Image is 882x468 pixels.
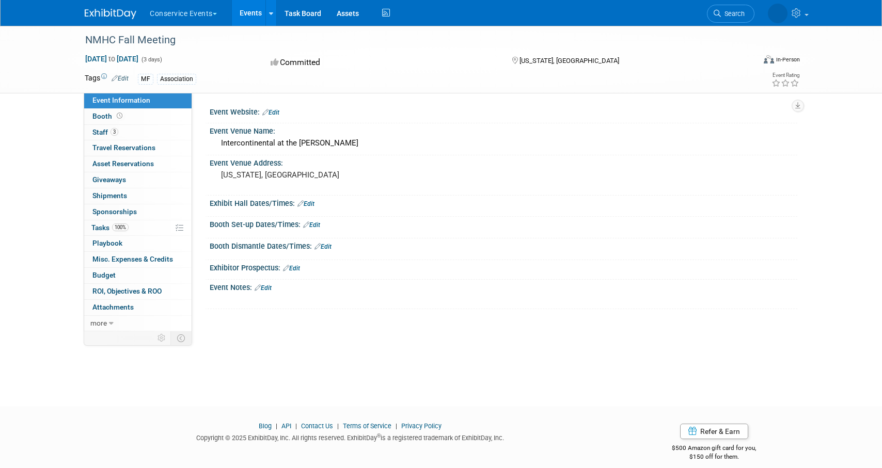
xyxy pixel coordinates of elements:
[84,284,192,299] a: ROI, Objectives & ROO
[82,31,739,50] div: NMHC Fall Meeting
[267,54,496,72] div: Committed
[401,422,442,430] a: Privacy Policy
[85,73,129,85] td: Tags
[84,156,192,172] a: Asset Reservations
[343,422,391,430] a: Terms of Service
[84,188,192,204] a: Shipments
[303,221,320,229] a: Edit
[92,207,137,216] span: Sponsorships
[84,204,192,220] a: Sponsorships
[84,109,192,124] a: Booth
[111,128,118,136] span: 3
[153,331,171,345] td: Personalize Event Tab Strip
[255,284,272,292] a: Edit
[92,271,116,279] span: Budget
[631,437,798,461] div: $500 Amazon gift card for you,
[92,175,126,184] span: Giveaways
[84,316,192,331] a: more
[84,125,192,140] a: Staff3
[210,260,797,273] div: Exhibitor Prospectus:
[301,422,333,430] a: Contact Us
[84,93,192,108] a: Event Information
[92,303,134,311] span: Attachments
[112,75,129,82] a: Edit
[707,5,754,23] a: Search
[281,422,291,430] a: API
[92,96,150,104] span: Event Information
[92,112,124,120] span: Booth
[721,10,745,18] span: Search
[771,73,799,78] div: Event Rating
[84,300,192,315] a: Attachments
[210,217,797,230] div: Booth Set-up Dates/Times:
[210,123,797,136] div: Event Venue Name:
[92,255,173,263] span: Misc. Expenses & Credits
[112,223,129,231] span: 100%
[140,56,162,63] span: (3 days)
[519,57,619,64] span: [US_STATE], [GEOGRAPHIC_DATA]
[764,55,774,63] img: Format-Inperson.png
[91,223,129,232] span: Tasks
[84,172,192,188] a: Giveaways
[221,170,443,180] pre: [US_STATE], [GEOGRAPHIC_DATA]
[92,159,154,168] span: Asset Reservations
[92,287,162,295] span: ROI, Objectives & ROO
[84,140,192,156] a: Travel Reservations
[92,191,127,200] span: Shipments
[297,200,314,207] a: Edit
[631,453,798,461] div: $150 off for them.
[776,56,800,63] div: In-Person
[210,238,797,252] div: Booth Dismantle Dates/Times:
[259,422,272,430] a: Blog
[262,109,279,116] a: Edit
[85,54,139,63] span: [DATE] [DATE]
[84,236,192,251] a: Playbook
[171,331,192,345] td: Toggle Event Tabs
[210,104,797,118] div: Event Website:
[84,220,192,236] a: Tasks100%
[210,280,797,293] div: Event Notes:
[694,54,800,69] div: Event Format
[680,424,748,439] a: Refer & Earn
[85,431,616,443] div: Copyright © 2025 ExhibitDay, Inc. All rights reserved. ExhibitDay is a registered trademark of Ex...
[283,265,300,272] a: Edit
[393,422,400,430] span: |
[84,252,192,267] a: Misc. Expenses & Credits
[210,155,797,168] div: Event Venue Address:
[84,268,192,283] a: Budget
[92,239,122,247] span: Playbook
[377,433,381,439] sup: ®
[115,112,124,120] span: Booth not reserved yet
[92,143,155,152] span: Travel Reservations
[217,135,790,151] div: Intercontinental at the [PERSON_NAME]
[138,74,153,85] div: MF
[293,422,300,430] span: |
[85,9,136,19] img: ExhibitDay
[90,319,107,327] span: more
[273,422,280,430] span: |
[92,128,118,136] span: Staff
[768,4,787,23] img: Kellianne Gammill
[210,196,797,209] div: Exhibit Hall Dates/Times:
[107,55,117,63] span: to
[314,243,332,250] a: Edit
[335,422,341,430] span: |
[157,74,196,85] div: Association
